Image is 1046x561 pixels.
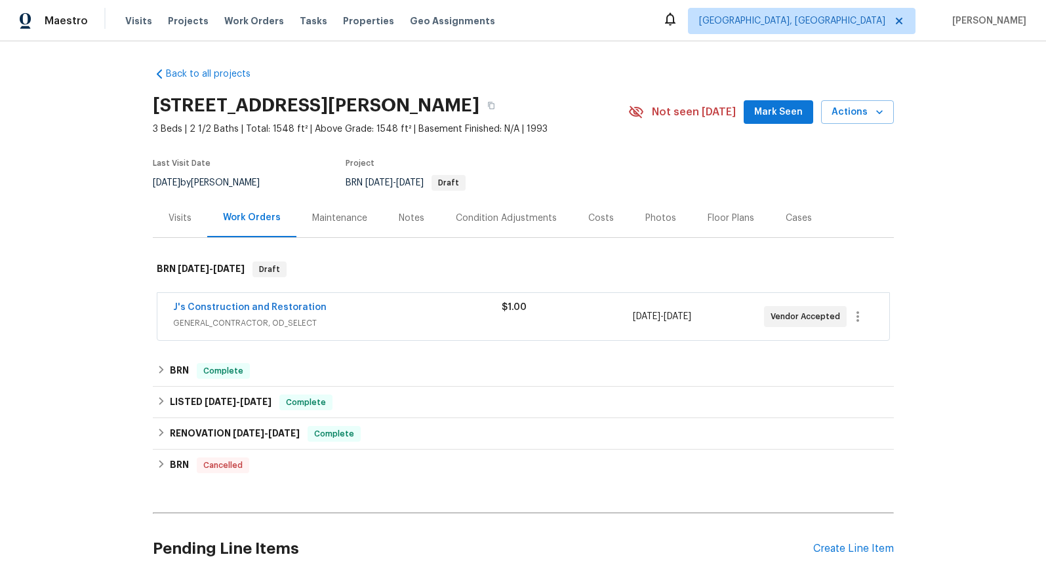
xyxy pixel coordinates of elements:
[346,178,466,187] span: BRN
[832,104,883,121] span: Actions
[699,14,885,28] span: [GEOGRAPHIC_DATA], [GEOGRAPHIC_DATA]
[300,16,327,26] span: Tasks
[170,457,189,473] h6: BRN
[233,429,300,438] span: -
[178,264,209,273] span: [DATE]
[178,264,245,273] span: -
[502,303,527,312] span: $1.00
[205,397,236,406] span: [DATE]
[343,14,394,28] span: Properties
[399,212,424,225] div: Notes
[125,14,152,28] span: Visits
[754,104,803,121] span: Mark Seen
[652,106,736,119] span: Not seen [DATE]
[153,450,894,481] div: BRN Cancelled
[813,543,894,555] div: Create Line Item
[173,303,327,312] a: J's Construction and Restoration
[153,68,279,81] a: Back to all projects
[744,100,813,125] button: Mark Seen
[198,364,249,377] span: Complete
[169,212,191,225] div: Visits
[170,395,272,410] h6: LISTED
[479,94,503,117] button: Copy Address
[786,212,812,225] div: Cases
[947,14,1026,28] span: [PERSON_NAME]
[268,429,300,438] span: [DATE]
[223,211,281,224] div: Work Orders
[157,261,245,277] h6: BRN
[633,310,691,323] span: -
[365,178,393,187] span: [DATE]
[153,175,275,191] div: by [PERSON_NAME]
[433,179,464,187] span: Draft
[254,263,285,276] span: Draft
[153,159,211,167] span: Last Visit Date
[312,212,367,225] div: Maintenance
[168,14,209,28] span: Projects
[205,397,272,406] span: -
[170,426,300,442] h6: RENOVATION
[153,123,628,136] span: 3 Beds | 2 1/2 Baths | Total: 1548 ft² | Above Grade: 1548 ft² | Basement Finished: N/A | 1993
[410,14,495,28] span: Geo Assignments
[281,396,331,409] span: Complete
[456,212,557,225] div: Condition Adjustments
[45,14,88,28] span: Maestro
[309,427,359,440] span: Complete
[396,178,424,187] span: [DATE]
[633,312,660,321] span: [DATE]
[153,248,894,290] div: BRN [DATE]-[DATE]Draft
[645,212,676,225] div: Photos
[233,429,264,438] span: [DATE]
[173,317,502,330] span: GENERAL_CONTRACTOR, OD_SELECT
[213,264,245,273] span: [DATE]
[224,14,284,28] span: Work Orders
[198,459,248,472] span: Cancelled
[821,100,894,125] button: Actions
[588,212,614,225] div: Costs
[365,178,424,187] span: -
[240,397,272,406] span: [DATE]
[153,99,479,112] h2: [STREET_ADDRESS][PERSON_NAME]
[708,212,754,225] div: Floor Plans
[771,310,845,323] span: Vendor Accepted
[170,363,189,379] h6: BRN
[664,312,691,321] span: [DATE]
[346,159,374,167] span: Project
[153,178,180,187] span: [DATE]
[153,387,894,418] div: LISTED [DATE]-[DATE]Complete
[153,418,894,450] div: RENOVATION [DATE]-[DATE]Complete
[153,355,894,387] div: BRN Complete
